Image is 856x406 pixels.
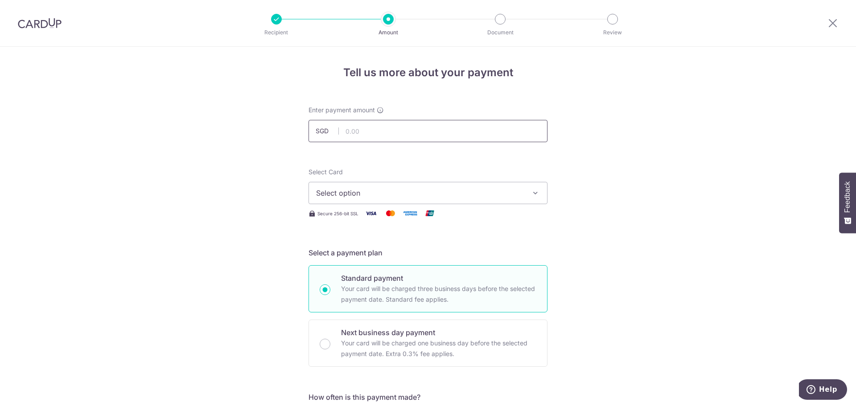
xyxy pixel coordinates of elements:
button: Select option [309,182,547,204]
img: Visa [362,208,380,219]
p: Amount [355,28,421,37]
h4: Tell us more about your payment [309,65,547,81]
img: Mastercard [382,208,399,219]
p: Your card will be charged one business day before the selected payment date. Extra 0.3% fee applies. [341,338,536,359]
h5: Select a payment plan [309,247,547,258]
p: Next business day payment [341,327,536,338]
span: SGD [316,127,339,135]
button: Feedback - Show survey [839,172,856,233]
input: 0.00 [309,120,547,142]
p: Your card will be charged three business days before the selected payment date. Standard fee appl... [341,283,536,305]
img: Union Pay [421,208,439,219]
span: Enter payment amount [309,106,375,115]
span: translation missing: en.payables.payment_networks.credit_card.summary.labels.select_card [309,168,343,176]
p: Document [467,28,533,37]
img: American Express [401,208,419,219]
iframe: Opens a widget where you can find more information [799,379,847,402]
p: Standard payment [341,273,536,283]
h5: How often is this payment made? [309,392,547,402]
p: Recipient [243,28,309,37]
p: Review [580,28,646,37]
span: Secure 256-bit SSL [317,210,358,217]
span: Select option [316,188,524,198]
span: Feedback [844,181,852,213]
img: CardUp [18,18,62,29]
